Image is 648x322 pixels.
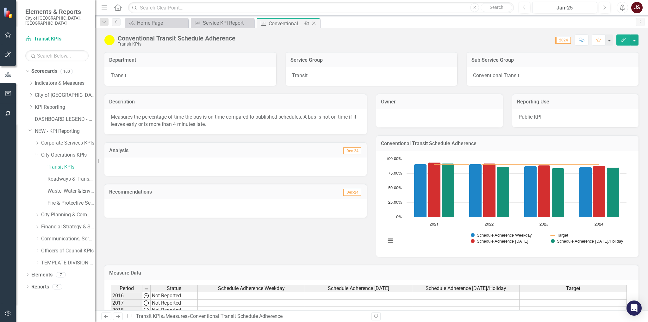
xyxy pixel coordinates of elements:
[469,164,482,217] path: 2022, 91. Schedule Adherence Weekday .
[47,176,95,183] a: Roadways & Transportation KPIs
[144,300,149,306] img: ben29fg2m+178XRavj8zCxZgVL8F6tbf5w8vzjzAAAAAElFTkSuQmCC
[524,166,537,217] path: 2023, 88. Schedule Adherence Weekday .
[41,259,95,267] a: TEMPLATE DIVISION KPIs
[56,272,66,277] div: 7
[631,2,643,13] button: JS
[35,128,95,135] a: NEW - KPI Reporting
[31,68,57,75] a: Scorecards
[414,164,427,217] path: 2021, 91. Schedule Adherence Weekday .
[47,164,95,171] a: Transit KPIs
[433,163,601,166] g: Target, series 2 of 4. Line with 4 data points.
[144,308,149,313] img: ben29fg2m+178XRavj8zCxZgVL8F6tbf5w8vzjzAAAAAElFTkSuQmCC
[167,286,181,291] span: Status
[485,222,494,226] text: 2022
[595,222,603,226] text: 2024
[517,99,634,105] h3: Reporting Use
[626,300,642,316] div: Open Intercom Messenger
[203,19,252,27] div: Service KPI Report
[551,233,568,238] button: Show Target
[490,5,503,10] span: Search
[111,114,360,128] p: Measures the percentage of time the bus is on time compared to published schedules. A bus is not ...
[104,35,115,45] img: Vulnerable
[428,162,441,217] path: 2021, 94. Schedule Adherence Saturday .
[31,271,53,279] a: Elements
[471,239,532,244] button: Show Schedule Adherence Saturday
[25,15,89,26] small: City of [GEOGRAPHIC_DATA], [GEOGRAPHIC_DATA]
[383,156,632,251] div: Chart. Highcharts interactive chart.
[118,42,235,46] div: Transit KPIs
[41,139,95,147] a: Corporate Services KPIs
[111,300,142,307] td: 2017
[555,37,571,44] span: 2024
[328,286,389,291] span: Schedule Adherence [DATE]
[534,4,595,12] div: Jan-25
[519,114,541,120] span: Public KPI
[414,164,592,217] g: Schedule Adherence Weekday , series 1 of 4. Bar series with 4 bars.
[144,286,149,291] img: 8DAGhfEEPCf229AAAAAElFTkSuQmCC
[109,189,283,195] h3: Recommendations
[35,92,95,99] a: City of [GEOGRAPHIC_DATA]
[111,292,142,300] td: 2016
[388,186,402,190] text: 50.00%
[483,163,496,217] path: 2022, 92. Schedule Adherence Saturday .
[151,300,198,307] td: Not Reported
[552,168,564,217] path: 2023, 84. Schedule Adherence Sunday/Holiday .
[127,313,367,320] div: » »
[165,313,187,319] a: Measures
[41,152,95,159] a: City Operations KPIs
[41,211,95,219] a: City Planning & Community Services KPIs
[442,163,620,217] g: Schedule Adherence Sunday/Holiday , series 4 of 4. Bar series with 4 bars.
[381,141,634,146] h3: Conventional Transit Schedule Adherence
[442,163,454,217] path: 2021, 92. Schedule Adherence Sunday/Holiday .
[47,200,95,207] a: Fire & Protective Services KPIs
[25,50,89,61] input: Search Below...
[539,222,548,226] text: 2023
[396,215,402,219] text: 0%
[111,307,142,314] td: 2018
[292,72,308,78] span: Transit
[471,57,634,63] h3: Sub Service Group
[47,188,95,195] a: Waste, Water & Environment KPIs
[144,293,149,298] img: ben29fg2m+178XRavj8zCxZgVL8F6tbf5w8vzjzAAAAAElFTkSuQmCC
[538,165,551,217] path: 2023, 89. Schedule Adherence Saturday .
[41,223,95,231] a: Financial Strategy & Sustainability KPIs
[35,116,95,123] a: DASHBOARD LEGEND - DO NOT DELETE
[137,19,187,27] div: Home Page
[430,222,439,226] text: 2021
[497,167,509,217] path: 2022, 86. Schedule Adherence Sunday/Holiday .
[41,235,95,243] a: Communications, Service [PERSON_NAME] & Tourism KPIs
[579,167,592,217] path: 2024, 86. Schedule Adherence Weekday .
[111,72,126,78] span: Transit
[471,233,533,238] button: Show Schedule Adherence Weekday
[35,104,95,111] a: KPI Reporting
[128,2,514,13] input: Search ClearPoint...
[190,313,283,319] div: Conventional Transit Schedule Adherence
[386,236,395,245] button: View chart menu, Chart
[269,20,302,28] div: Conventional Transit Schedule Adherence
[428,162,606,217] g: Schedule Adherence Saturday , series 3 of 4. Bar series with 4 bars.
[3,7,14,18] img: ClearPoint Strategy
[551,239,624,244] button: Show Schedule Adherence Sunday/Holiday
[151,307,198,314] td: Not Reported
[52,284,62,289] div: 9
[566,286,580,291] span: Target
[473,72,519,78] span: Conventional Transit
[25,8,89,15] span: Elements & Reports
[343,189,361,196] span: Dec-24
[35,80,95,87] a: Indicators & Measures
[31,283,49,291] a: Reports
[109,270,634,276] h3: Measure Data
[127,19,187,27] a: Home Page
[41,247,95,255] a: Officers of Council KPIs
[109,148,236,153] h3: Analysis
[388,171,402,176] text: 75.00%
[60,69,73,74] div: 100
[593,166,606,217] path: 2024, 88. Schedule Adherence Saturday .
[383,156,630,251] svg: Interactive chart
[118,35,235,42] div: Conventional Transit Schedule Adherence
[109,99,362,105] h3: Description
[218,286,285,291] span: Schedule Adherence Weekday
[343,147,361,154] span: Dec-24
[25,35,89,43] a: Transit KPIs
[290,57,453,63] h3: Service Group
